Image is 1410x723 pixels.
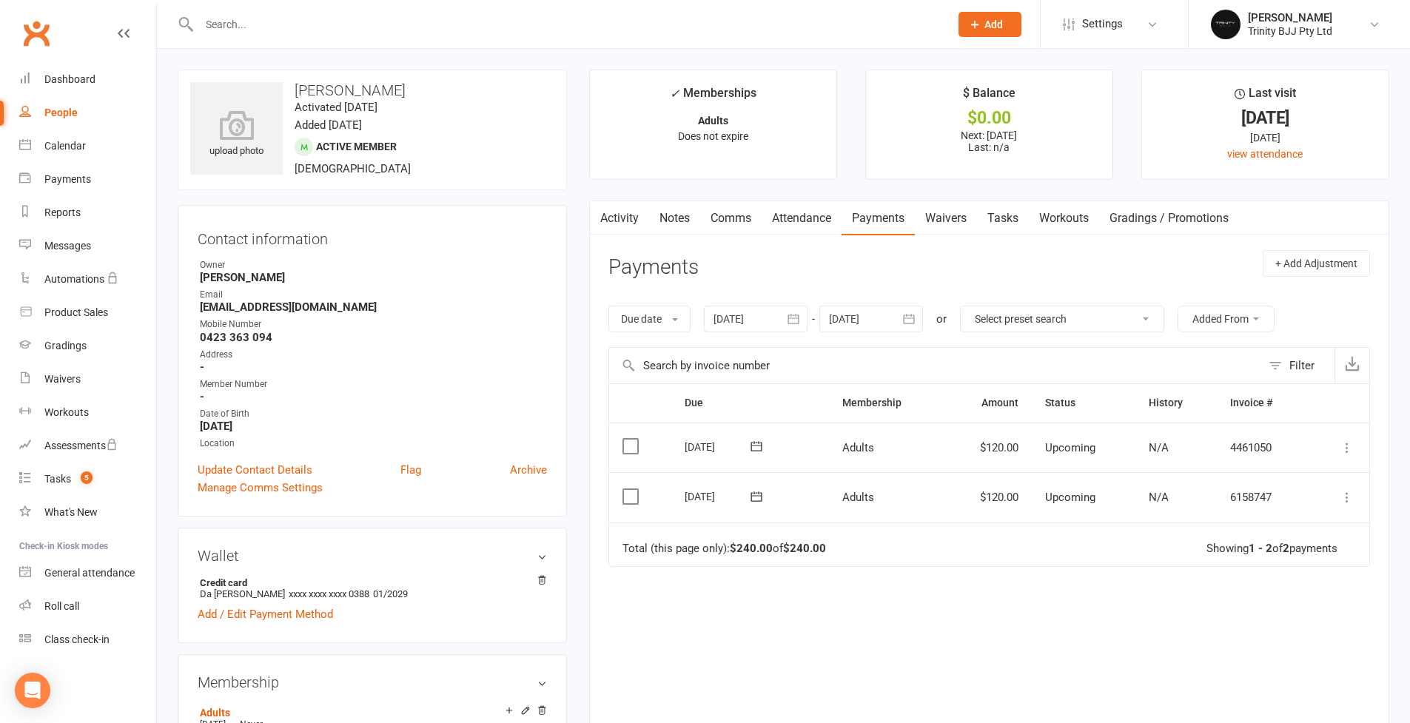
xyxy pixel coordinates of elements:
a: Add / Edit Payment Method [198,605,333,623]
h3: [PERSON_NAME] [190,82,554,98]
div: Payments [44,173,91,185]
p: Next: [DATE] Last: n/a [879,130,1099,153]
h3: Membership [198,674,547,690]
button: Add [959,12,1021,37]
div: Messages [44,240,91,252]
div: [DATE] [685,485,753,508]
strong: 0423 363 094 [200,331,547,344]
div: Owner [200,258,547,272]
span: 5 [81,471,93,484]
div: [DATE] [685,435,753,458]
strong: Adults [698,115,728,127]
a: Automations [19,263,156,296]
span: Adults [842,441,874,454]
a: Flag [400,461,421,479]
span: 01/2029 [373,588,408,599]
a: Update Contact Details [198,461,312,479]
span: Upcoming [1045,441,1095,454]
a: Product Sales [19,296,156,329]
div: Roll call [44,600,79,612]
strong: - [200,360,547,374]
span: Active member [316,141,397,152]
img: thumb_image1712106278.png [1211,10,1241,39]
span: N/A [1149,441,1169,454]
div: Calendar [44,140,86,152]
input: Search... [195,14,939,35]
a: Waivers [19,363,156,396]
div: upload photo [190,110,283,159]
td: 6158747 [1217,472,1309,522]
a: Manage Comms Settings [198,479,323,497]
button: Added From [1178,306,1275,332]
a: Waivers [915,201,977,235]
th: History [1135,384,1217,422]
a: Messages [19,229,156,263]
h3: Wallet [198,548,547,564]
div: Date of Birth [200,407,547,421]
div: Class check-in [44,633,110,645]
div: Automations [44,273,104,285]
strong: - [200,390,547,403]
div: Total (this page only): of [622,542,826,555]
a: Assessments [19,429,156,463]
span: Does not expire [678,130,748,142]
div: Waivers [44,373,81,385]
div: $ Balance [963,84,1015,110]
a: Gradings / Promotions [1099,201,1239,235]
span: Settings [1082,7,1123,41]
h3: Payments [608,256,699,279]
a: Roll call [19,590,156,623]
a: Notes [649,201,700,235]
div: Member Number [200,377,547,391]
a: Adults [200,707,230,719]
div: Product Sales [44,306,108,318]
th: Status [1032,384,1135,422]
button: Due date [608,306,691,332]
span: Upcoming [1045,491,1095,504]
i: ✓ [670,87,679,101]
div: Workouts [44,406,89,418]
a: Archive [510,461,547,479]
div: [DATE] [1155,130,1375,146]
th: Due [671,384,828,422]
div: Assessments [44,440,118,451]
a: Clubworx [18,15,55,52]
div: What's New [44,506,98,518]
div: Memberships [670,84,756,111]
time: Activated [DATE] [295,101,377,114]
span: [DEMOGRAPHIC_DATA] [295,162,411,175]
div: [DATE] [1155,110,1375,126]
td: $120.00 [944,423,1032,473]
li: Da [PERSON_NAME] [198,575,547,602]
div: Showing of payments [1206,542,1337,555]
a: Activity [590,201,649,235]
a: Tasks [977,201,1029,235]
div: Mobile Number [200,317,547,332]
div: Gradings [44,340,87,352]
div: Last visit [1235,84,1296,110]
a: Workouts [19,396,156,429]
strong: 2 [1283,542,1289,555]
strong: Credit card [200,577,540,588]
strong: $240.00 [730,542,773,555]
strong: $240.00 [783,542,826,555]
div: Reports [44,206,81,218]
button: Filter [1261,348,1335,383]
a: Workouts [1029,201,1099,235]
a: Attendance [762,201,842,235]
td: $120.00 [944,472,1032,522]
span: N/A [1149,491,1169,504]
a: Reports [19,196,156,229]
strong: [DATE] [200,420,547,433]
input: Search by invoice number [609,348,1261,383]
a: Dashboard [19,63,156,96]
a: Comms [700,201,762,235]
span: Adults [842,491,874,504]
a: What's New [19,496,156,529]
button: + Add Adjustment [1263,250,1370,277]
span: xxxx xxxx xxxx 0388 [289,588,369,599]
div: Tasks [44,473,71,485]
div: Location [200,437,547,451]
div: $0.00 [879,110,1099,126]
div: Trinity BJJ Pty Ltd [1248,24,1332,38]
